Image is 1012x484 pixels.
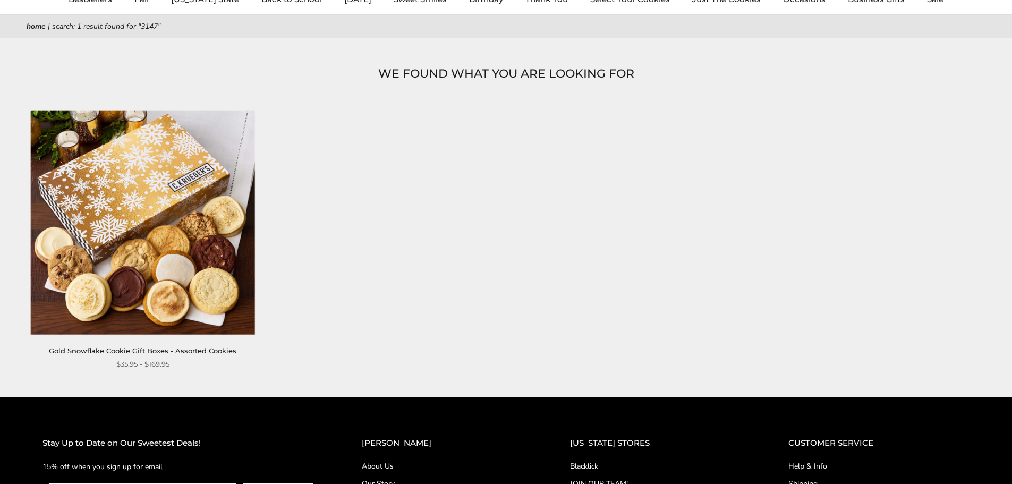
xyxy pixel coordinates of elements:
[31,110,255,334] img: Gold Snowflake Cookie Gift Boxes - Assorted Cookies
[42,461,319,473] p: 15% off when you sign up for email
[362,437,528,450] h2: [PERSON_NAME]
[27,20,985,32] nav: breadcrumbs
[362,461,528,472] a: About Us
[48,21,50,31] span: |
[570,461,746,472] a: Blacklick
[116,359,169,370] span: $35.95 - $169.95
[27,21,46,31] a: Home
[570,437,746,450] h2: [US_STATE] STORES
[788,461,970,472] a: Help & Info
[52,21,160,31] span: Search: 1 result found for "3147"
[788,437,970,450] h2: CUSTOMER SERVICE
[42,437,319,450] h2: Stay Up to Date on Our Sweetest Deals!
[42,64,970,83] h1: WE FOUND WHAT YOU ARE LOOKING FOR
[49,346,236,355] a: Gold Snowflake Cookie Gift Boxes - Assorted Cookies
